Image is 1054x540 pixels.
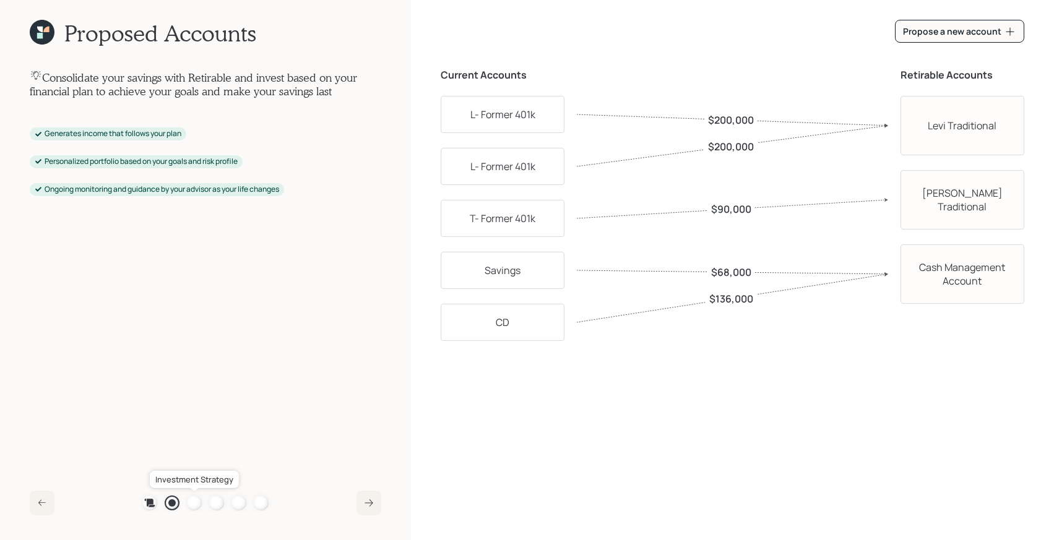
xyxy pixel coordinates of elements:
label: $68,000 [711,265,751,279]
div: L- Former 401k [441,148,564,185]
div: Cash Management Account [901,244,1024,304]
label: $90,000 [711,202,751,216]
button: Propose a new account [895,20,1024,43]
div: T- Former 401k [441,200,564,237]
div: [PERSON_NAME] Traditional [901,170,1024,229]
label: $200,000 [708,113,754,127]
div: Propose a new account [903,25,1016,38]
div: Generates income that follows your plan [35,129,181,139]
h5: Current Accounts [441,69,527,81]
div: Ongoing monitoring and guidance by your advisor as your life changes [35,184,279,195]
h4: Consolidate your savings with Retirable and invest based on your financial plan to achieve your g... [30,69,381,98]
div: Personalized portfolio based on your goals and risk profile [35,156,238,167]
div: Savings [441,252,564,289]
h1: Proposed Accounts [64,20,256,46]
label: $200,000 [708,139,754,153]
div: CD [441,304,564,341]
div: Levi Traditional [901,96,1024,155]
div: L- Former 401k [441,96,564,133]
h5: Retirable Accounts [901,69,993,81]
label: $136,000 [709,291,753,305]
